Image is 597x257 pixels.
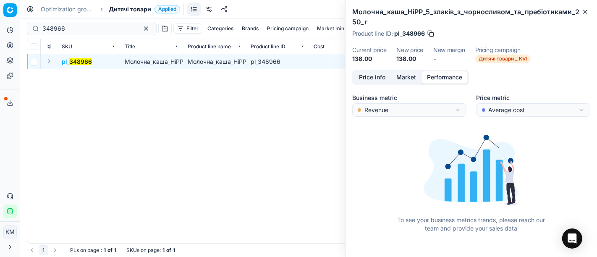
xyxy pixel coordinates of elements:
span: Дитячі товари [109,5,151,13]
div: To see your business metrics trends, please reach our team and provide your sales data [391,216,552,233]
h2: Молочна_каша_HiPP_5_злаків_з_чорносливом_та_пребіотиками_250_г [352,7,590,27]
span: Дитячі товари _ KVI [475,55,531,63]
button: КM [3,225,17,239]
span: Cost [314,43,325,50]
strong: 1 [162,247,165,254]
button: Market min price competitor name [314,24,403,34]
button: Categories [204,24,237,34]
strong: 1 [173,247,175,254]
strong: of [107,247,113,254]
button: Brands [238,24,262,34]
button: 1 [39,245,48,255]
label: Business metric [352,95,466,101]
button: Pricing campaign [264,24,312,34]
label: Price metric [477,95,591,101]
button: Go to previous page [27,245,37,255]
button: pl_348966 [62,58,92,66]
dd: 138.00 [352,55,386,63]
button: Price info [353,71,391,84]
div: Молочна_каша_HiPP_5_злаків_з_чорносливом_та_пребіотиками_250_г [188,58,244,66]
strong: of [166,247,171,254]
button: Filter [173,24,202,34]
span: Молочна_каша_HiPP_5_злаків_з_чорносливом_та_пребіотиками_250_г [125,58,325,65]
button: Go to next page [50,245,60,255]
dt: Pricing campaign [475,47,531,53]
span: Applied [154,5,180,13]
a: Optimization groups [41,5,94,13]
input: Search by SKU or title [42,24,134,33]
span: pl_ [62,58,92,66]
dt: New margin [433,47,465,53]
dd: - [433,55,465,63]
div: 109.06 [314,58,369,66]
button: Expand all [44,42,54,52]
div: : [70,247,116,254]
dt: New price [396,47,423,53]
mark: 348966 [69,58,92,65]
span: pl_348966 [394,29,425,38]
span: Дитячі товариApplied [109,5,180,13]
span: SKUs on page : [126,247,161,254]
span: Product line ID [251,43,285,50]
span: Title [125,43,135,50]
dd: 138.00 [396,55,423,63]
div: Open Intercom Messenger [562,228,582,249]
nav: pagination [27,245,60,255]
strong: 1 [114,247,116,254]
button: Expand [44,56,54,66]
button: Performance [422,71,468,84]
img: No data [417,123,526,211]
strong: 1 [104,247,106,254]
span: КM [4,226,16,238]
span: SKU [62,43,72,50]
span: Product line ID : [352,31,393,37]
span: Product line name [188,43,231,50]
nav: breadcrumb [41,5,180,13]
div: pl_348966 [251,58,306,66]
dt: Current price [352,47,386,53]
button: Market [391,71,422,84]
span: PLs on page [70,247,99,254]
